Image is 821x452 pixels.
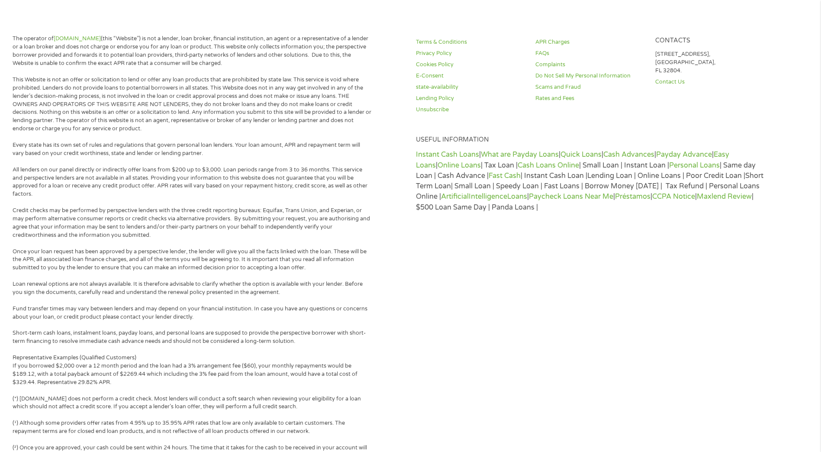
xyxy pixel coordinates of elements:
[615,192,650,201] a: Préstamos
[13,141,372,158] p: Every state has its own set of rules and regulations that govern personal loan lenders. Your loan...
[655,50,764,75] p: [STREET_ADDRESS], [GEOGRAPHIC_DATA], FL 32804.
[697,192,752,201] a: Maxlend Review
[13,166,372,199] p: All lenders on our panel directly or indirectly offer loans from $200 up to $3,000. Loan periods ...
[13,305,372,321] p: Fund transfer times may vary between lenders and may depend on your financial institution. In cas...
[652,192,695,201] a: CCPA Notice
[416,61,525,69] a: Cookies Policy
[529,192,613,201] a: Paycheck Loans Near Me
[603,150,654,159] a: Cash Advances
[416,136,764,144] h4: Useful Information
[518,161,579,170] a: Cash Loans Online
[416,149,764,213] p: | | | | | | | Tax Loan | | Small Loan | Instant Loan | | Same day Loan | Cash Advance | | Instant...
[416,106,525,114] a: Unsubscribe
[656,150,712,159] a: Payday Advance
[535,38,644,46] a: APR Charges
[13,35,372,68] p: The operator of (this “Website”) is not a lender, loan broker, financial institution, an agent or...
[416,83,525,91] a: state-availability
[481,150,559,159] a: What are Payday Loans
[507,192,527,201] a: Loans
[416,49,525,58] a: Privacy Policy
[13,76,372,133] p: This Website is not an offer or solicitation to lend or offer any loan products that are prohibit...
[535,72,644,80] a: Do Not Sell My Personal Information
[535,49,644,58] a: FAQs
[416,150,729,169] a: Easy Loans
[560,150,602,159] a: Quick Loans
[416,150,479,159] a: Instant Cash Loans
[469,192,507,201] a: Intelligence
[489,171,521,180] a: Fast Cash
[13,419,372,436] p: (¹) Although some providers offer rates from 4.95% up to 35.95% APR rates that low are only avail...
[54,35,101,42] a: [DOMAIN_NAME]
[535,61,644,69] a: Complaints
[13,354,372,387] p: Representative Examples (Qualified Customers) If you borrowed $2,000 over a 12 month period and t...
[655,37,764,45] h4: Contacts
[416,38,525,46] a: Terms & Conditions
[416,72,525,80] a: E-Consent
[535,94,644,103] a: Rates and Fees
[669,161,720,170] a: Personal Loans
[13,207,372,239] p: Credit checks may be performed by perspective lenders with the three credit reporting bureaus: Eq...
[13,329,372,345] p: Short-term cash loans, instalment loans, payday loans, and personal loans are supposed to provide...
[416,94,525,103] a: Lending Policy
[655,78,764,86] a: Contact Us
[438,161,481,170] a: Online Loans
[13,280,372,297] p: Loan renewal options are not always available. It is therefore advisable to clarify whether the o...
[13,248,372,272] p: Once your loan request has been approved by a perspective lender, the lender will give you all th...
[441,192,469,201] a: Artificial
[13,395,372,411] p: (*) [DOMAIN_NAME] does not perform a credit check. Most lenders will conduct a soft search when r...
[535,83,644,91] a: Scams and Fraud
